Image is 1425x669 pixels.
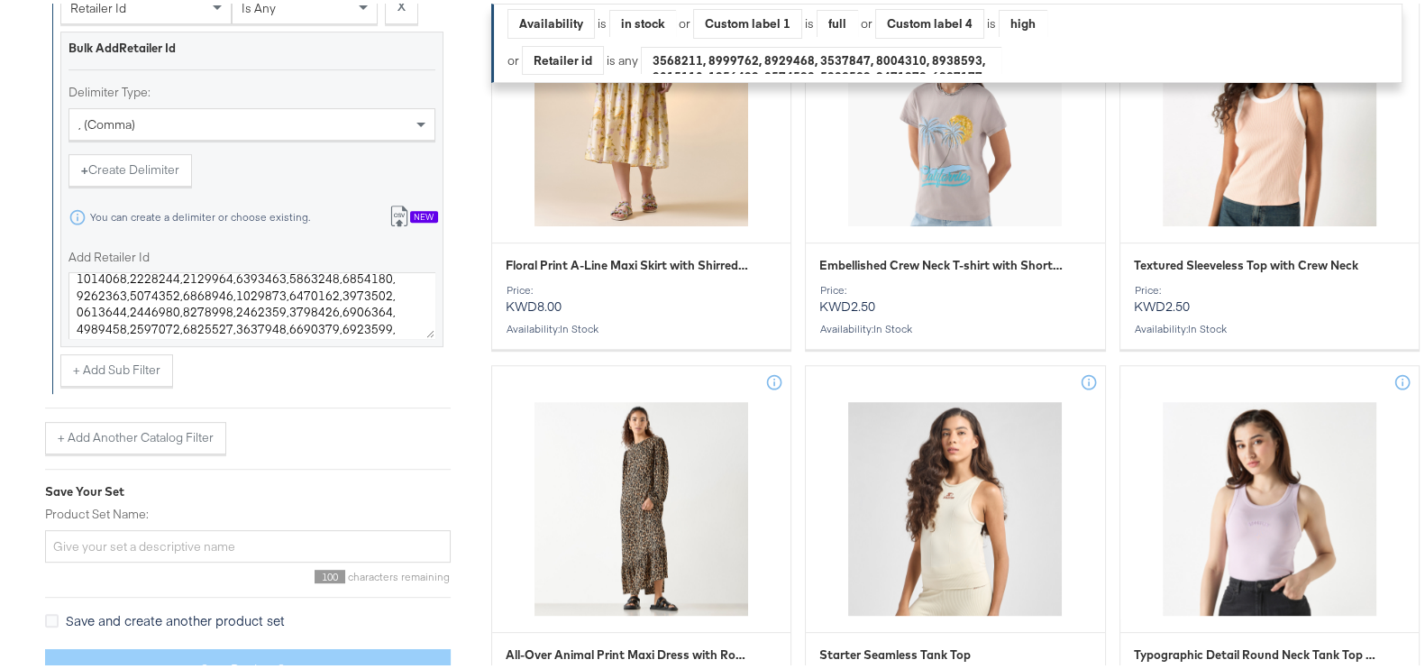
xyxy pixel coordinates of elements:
[506,280,777,311] p: KWD8.00
[819,253,1064,270] span: Embellished Crew Neck T-shirt with Short Sleeves
[1134,643,1378,660] span: Typographic Detail Round Neck Tank Top with Racerback
[45,480,451,497] div: Save Your Set
[89,207,311,220] div: You can create a delimiter or choose existing.
[60,351,173,383] button: + Add Sub Filter
[508,6,594,34] div: Availability
[45,566,451,580] div: characters remaining
[376,197,451,231] button: New
[802,12,817,29] div: is
[45,418,226,451] button: + Add Another Catalog Filter
[69,151,192,183] button: +Create Delimiter
[66,608,285,626] span: Save and create another product set
[1188,318,1227,332] span: in stock
[506,280,777,293] div: Price:
[81,158,88,175] strong: +
[45,502,451,519] label: Product Set Name:
[984,12,999,29] div: is
[604,49,641,66] div: is any
[819,319,1091,332] div: Availability :
[819,280,1091,311] p: KWD2.50
[1134,280,1405,293] div: Price:
[873,318,912,332] span: in stock
[506,319,777,332] div: Availability :
[819,643,971,660] span: Starter Seamless Tank Top
[315,566,345,580] span: 100
[69,80,435,97] label: Delimiter Type:
[694,6,801,34] div: Custom label 1
[78,113,135,129] span: , (comma)
[1134,280,1405,311] p: KWD2.50
[679,5,858,35] div: or
[69,36,435,53] div: Bulk Add Retailer Id
[523,43,603,71] div: Retailer id
[595,12,609,29] div: is
[69,245,435,262] label: Add Retailer Id
[560,318,598,332] span: in stock
[1134,319,1405,332] div: Availability :
[506,253,750,270] span: Floral Print A-Line Maxi Skirt with Shirred Waistband
[610,6,675,33] div: in stock
[1000,6,1046,33] div: high
[819,280,1091,293] div: Price:
[69,269,435,335] textarea: 2502354,0849757,9752927,0112440,6400821,6074659,2159386,6518271,9407480,9170291,5451058,2787807,9...
[818,6,857,33] div: full
[642,43,1000,70] div: 3568211, 8999762, 8929468, 3537847, 8004310, 8938593, 9015110, 1956499, 8574528, 5883532, 2471278...
[507,42,1001,72] div: or
[876,6,983,34] div: Custom label 4
[45,527,451,560] input: Give your set a descriptive name
[861,5,1047,35] div: or
[1134,253,1358,270] span: Textured Sleeveless Top with Crew Neck
[506,643,750,660] span: All-Over Animal Print Maxi Dress with Round Neck and Long Sleeves
[410,207,438,220] div: New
